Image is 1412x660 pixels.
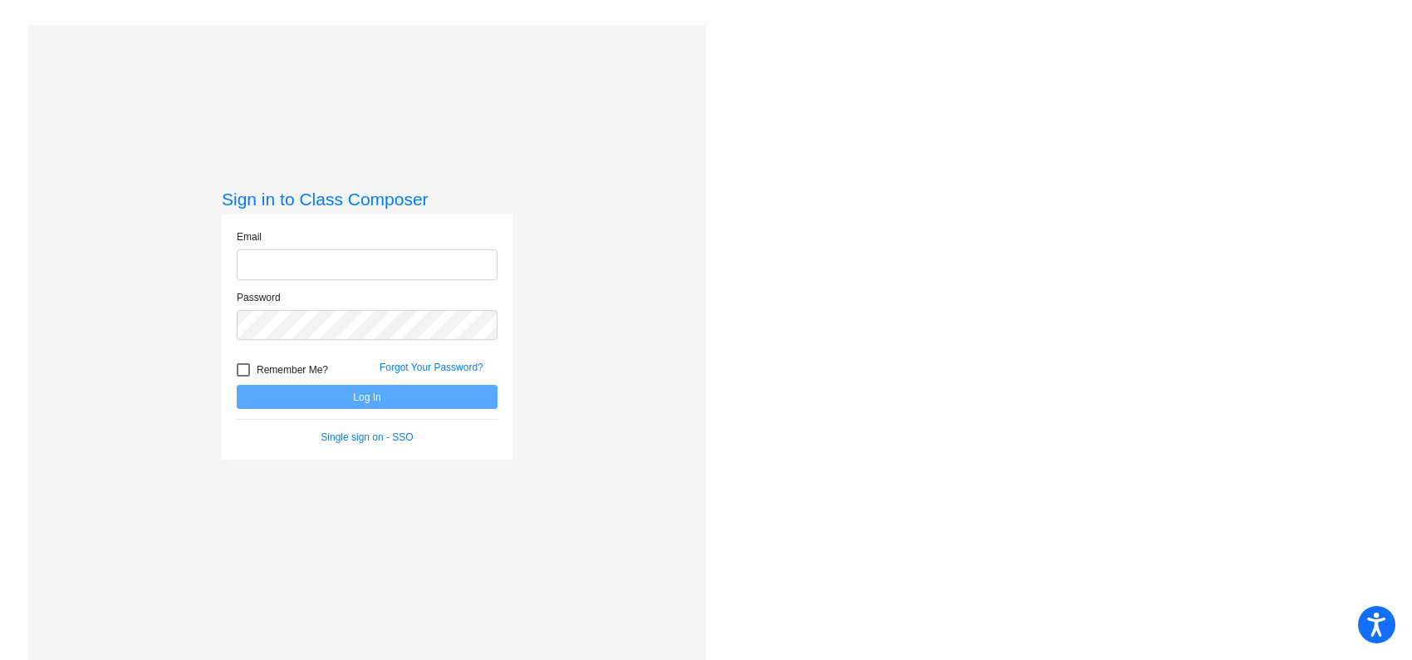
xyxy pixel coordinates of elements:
label: Password [237,290,281,305]
span: Remember Me? [257,360,328,380]
a: Single sign on - SSO [321,431,413,443]
h3: Sign in to Class Composer [222,189,512,209]
a: Forgot Your Password? [380,362,483,373]
label: Email [237,229,262,244]
button: Log In [237,385,498,409]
